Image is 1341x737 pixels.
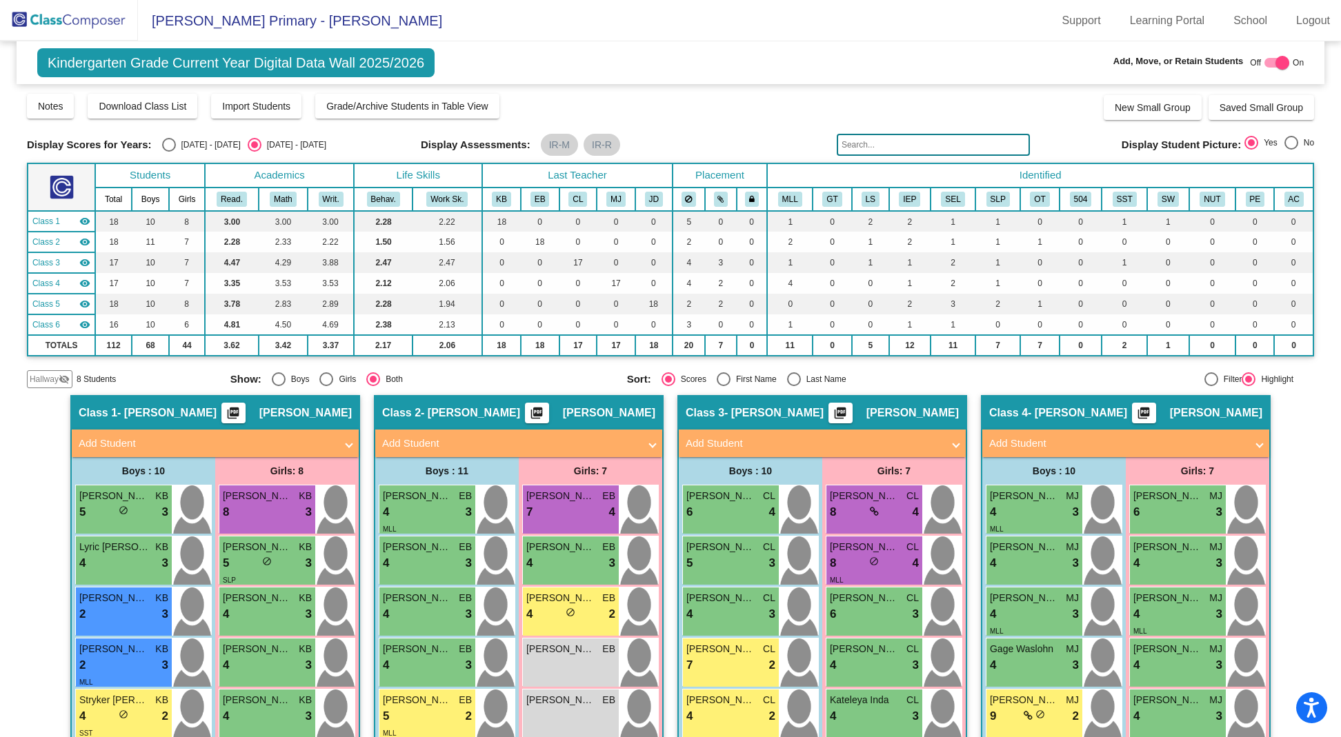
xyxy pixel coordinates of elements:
[889,211,931,232] td: 2
[1102,252,1147,273] td: 1
[899,192,920,207] button: IEP
[737,211,767,232] td: 0
[32,277,60,290] span: Class 4
[889,188,931,211] th: Reading-Writing-Math IEP
[1235,188,1274,211] th: Parental Engagement
[705,273,737,294] td: 2
[221,403,246,423] button: Print Students Details
[1102,294,1147,314] td: 0
[767,273,813,294] td: 4
[1102,314,1147,335] td: 0
[88,94,197,119] button: Download Class List
[813,211,852,232] td: 0
[737,252,767,273] td: 0
[1189,232,1236,252] td: 0
[95,294,132,314] td: 18
[205,294,259,314] td: 3.78
[862,192,880,207] button: LS
[1200,192,1224,207] button: NUT
[1147,252,1189,273] td: 0
[1246,192,1265,207] button: PE
[205,273,259,294] td: 3.35
[931,294,975,314] td: 3
[482,314,521,335] td: 0
[521,294,559,314] td: 0
[28,211,95,232] td: Kim Baker - Baker
[1122,139,1241,151] span: Display Student Picture:
[1135,406,1152,425] mat-icon: picture_as_pdf
[1235,252,1274,273] td: 0
[28,232,95,252] td: Erin Bankston - Bankston
[1235,232,1274,252] td: 0
[1284,192,1304,207] button: AC
[319,192,344,207] button: Writ.
[975,232,1020,252] td: 1
[852,252,889,273] td: 1
[1020,314,1060,335] td: 0
[259,211,308,232] td: 3.00
[169,335,205,356] td: 44
[95,314,132,335] td: 16
[95,335,132,356] td: 112
[559,232,597,252] td: 0
[635,314,673,335] td: 0
[767,211,813,232] td: 1
[541,134,578,156] mat-chip: IR-M
[308,252,355,273] td: 3.88
[413,252,482,273] td: 2.47
[737,273,767,294] td: 0
[635,232,673,252] td: 0
[813,294,852,314] td: 0
[828,403,853,423] button: Print Students Details
[1235,211,1274,232] td: 0
[673,314,705,335] td: 3
[1147,188,1189,211] th: School Wide Intervention
[1102,232,1147,252] td: 0
[521,188,559,211] th: Erin Bankston
[521,211,559,232] td: 0
[308,273,355,294] td: 3.53
[975,188,1020,211] th: Speech IEP
[169,314,205,335] td: 6
[132,211,169,232] td: 10
[95,211,132,232] td: 18
[975,294,1020,314] td: 2
[176,139,241,151] div: [DATE] - [DATE]
[1102,211,1147,232] td: 1
[27,139,152,151] span: Display Scores for Years:
[931,188,975,211] th: Social Emotional Learning IEP
[413,273,482,294] td: 2.06
[1189,314,1236,335] td: 0
[597,211,635,232] td: 0
[1119,10,1216,32] a: Learning Portal
[132,294,169,314] td: 10
[367,192,400,207] button: Behav.
[982,430,1269,457] mat-expansion-panel-header: Add Student
[1293,57,1304,69] span: On
[99,101,186,112] span: Download Class List
[482,163,673,188] th: Last Teacher
[525,403,549,423] button: Print Students Details
[1113,54,1244,68] span: Add, Move, or Retain Students
[413,314,482,335] td: 2.13
[354,232,412,252] td: 1.50
[645,192,663,207] button: JD
[737,294,767,314] td: 0
[673,273,705,294] td: 4
[354,163,482,188] th: Life Skills
[259,273,308,294] td: 3.53
[259,252,308,273] td: 4.29
[79,216,90,227] mat-icon: visibility
[308,211,355,232] td: 3.00
[1250,57,1261,69] span: Off
[852,211,889,232] td: 2
[975,252,1020,273] td: 1
[1209,95,1314,120] button: Saved Small Group
[931,314,975,335] td: 1
[95,188,132,211] th: Total
[705,314,737,335] td: 0
[354,314,412,335] td: 2.38
[259,294,308,314] td: 2.83
[559,294,597,314] td: 0
[1222,10,1278,32] a: School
